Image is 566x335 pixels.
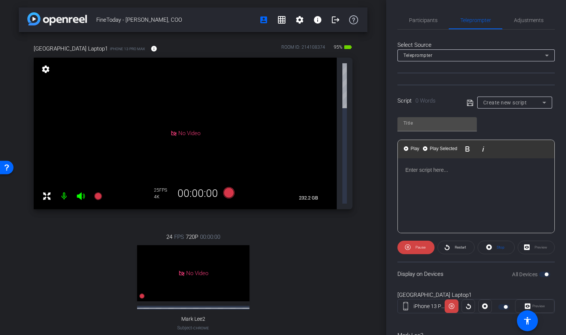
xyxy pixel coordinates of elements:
span: Chrome [193,326,209,330]
span: [GEOGRAPHIC_DATA] Laptop1 [34,45,108,53]
span: 00:00:00 [200,233,220,241]
span: Teleprompter [460,18,491,23]
button: Italic (⌘I) [476,141,490,156]
span: Pause [415,245,426,249]
span: iPhone 13 Pro Max [110,46,145,52]
div: 4K [154,194,173,200]
mat-icon: info [313,15,322,24]
div: Display on Devices [397,262,555,286]
span: 0 Words [415,97,436,104]
span: No Video [186,269,208,276]
img: app-logo [27,12,87,25]
mat-icon: account_box [259,15,268,24]
button: Play [403,141,421,156]
button: Play Selected [422,141,458,156]
mat-icon: settings [295,15,304,24]
span: 232.2 GB [296,194,321,202]
div: Select Source [397,41,555,49]
button: Pause [397,241,435,254]
mat-icon: settings [40,65,51,74]
span: FineToday - [PERSON_NAME], COO [96,12,255,27]
div: ROOM ID: 214108374 [281,44,325,55]
div: Script [397,97,456,105]
span: Restart [455,245,466,249]
span: Play Selected [428,146,458,152]
div: 00:00:00 [173,187,223,200]
span: FPS [174,233,184,241]
button: Restart [438,241,475,254]
span: Adjustments [514,18,544,23]
span: Teleprompter [403,53,432,58]
input: Title [403,119,471,128]
span: No Video [178,130,200,137]
span: Participants [409,18,438,23]
mat-icon: accessibility [523,316,532,325]
span: 720P [186,233,198,241]
span: Stop [497,245,505,249]
span: 95% [333,41,343,53]
label: All Devices [512,271,539,278]
div: 25 [154,187,173,193]
img: teleprompter-play.svg [423,146,427,151]
mat-icon: grid_on [277,15,286,24]
button: Stop [478,241,515,254]
span: - [192,325,193,331]
mat-icon: logout [331,15,340,24]
mat-icon: info [151,45,157,52]
mat-icon: battery_std [343,43,352,52]
span: Play [409,146,421,152]
span: FPS [159,188,167,193]
span: Mark Lee2 [181,316,205,322]
span: Subject [177,325,209,331]
span: Create new script [483,100,527,106]
span: 24 [166,233,172,241]
button: Bold (⌘B) [460,141,475,156]
div: iPhone 13 Pro Max [414,302,445,310]
div: [GEOGRAPHIC_DATA] Laptop1 [397,291,555,299]
img: teleprompter-play.svg [404,146,408,151]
